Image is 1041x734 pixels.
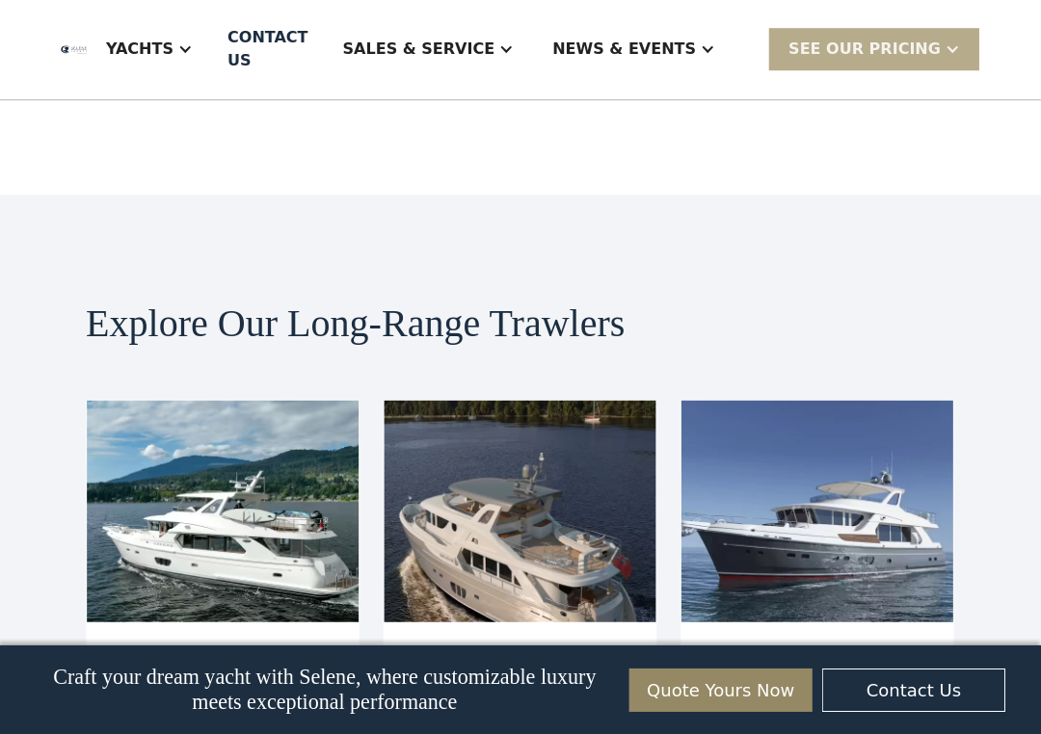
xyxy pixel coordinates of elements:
[712,642,922,688] h3: Ocean Explorer 72
[415,642,626,688] h3: Ocean Explorer 78
[822,668,1005,712] a: Contact Us
[788,39,941,62] div: SEE Our Pricing
[62,46,88,55] img: logo
[343,39,494,62] div: Sales & Service
[119,642,329,688] h3: Ocean Explorer 60
[107,39,174,62] div: Yachts
[5,431,222,499] span: Unsubscribe any time by clicking the link at the bottom of any message
[324,12,533,89] div: Sales & Service
[228,27,308,73] div: Contact US
[88,12,213,89] div: Yachts
[87,303,954,346] h2: Explore Our Long-Range Trawlers
[5,431,222,464] strong: I want to subscribe to your Newsletter.
[769,29,979,70] div: SEE Our Pricing
[629,668,813,712] a: Quote Yours Now
[553,39,697,62] div: News & EVENTS
[534,12,735,89] div: News & EVENTS
[36,665,615,715] p: Craft your dream yacht with Selene, where customizable luxury meets exceptional performance
[5,429,20,444] input: I want to subscribe to your Newsletter.Unsubscribe any time by clicking the link at the bottom of...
